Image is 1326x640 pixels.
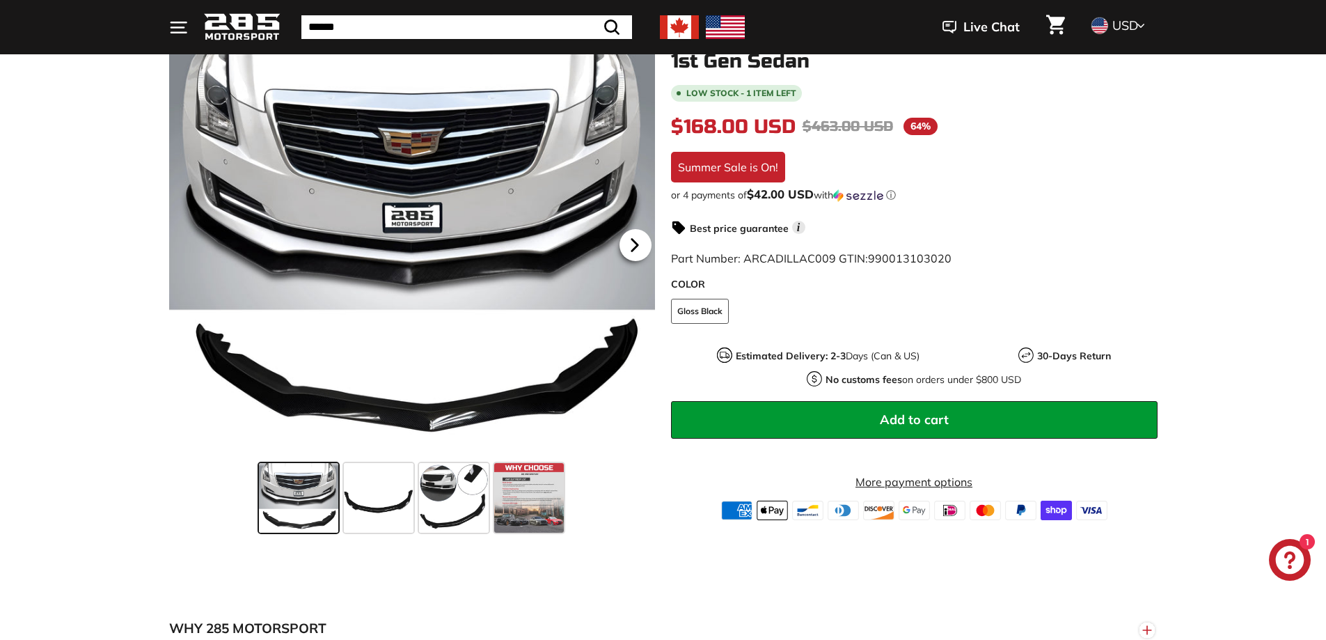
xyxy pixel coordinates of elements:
span: Part Number: ARCADILLAC009 GTIN: [671,251,952,265]
strong: Best price guarantee [690,222,789,235]
img: visa [1076,501,1107,520]
img: apple_pay [757,501,788,520]
span: $463.00 USD [803,118,893,135]
img: shopify_pay [1041,501,1072,520]
span: i [792,221,805,234]
a: More payment options [671,474,1158,490]
img: bancontact [792,501,823,520]
span: Low stock - 1 item left [686,89,796,97]
div: or 4 payments of with [671,188,1158,202]
button: Live Chat [924,10,1038,45]
span: $168.00 USD [671,115,796,139]
span: USD [1112,17,1138,33]
label: COLOR [671,277,1158,292]
img: google_pay [899,501,930,520]
img: american_express [721,501,752,520]
span: $42.00 USD [747,187,814,201]
img: diners_club [828,501,859,520]
img: ideal [934,501,965,520]
strong: 30-Days Return [1037,350,1111,362]
img: Logo_285_Motorsport_areodynamics_components [204,11,281,44]
span: Add to cart [880,412,949,428]
button: Add to cart [671,401,1158,439]
inbox-online-store-chat: Shopify online store chat [1265,539,1315,584]
div: Summer Sale is On! [671,152,785,182]
p: Days (Can & US) [736,349,919,364]
img: master [970,501,1001,520]
span: Live Chat [963,18,1020,36]
h1: Front Lip Splitter - [DATE]-[DATE] Cadillac XTS 1st Gen Sedan [671,29,1158,72]
span: 990013103020 [868,251,952,265]
img: Sezzle [833,189,883,202]
img: discover [863,501,894,520]
strong: Estimated Delivery: 2-3 [736,350,846,362]
img: paypal [1005,501,1036,520]
span: 64% [903,118,938,135]
strong: No customs fees [826,373,902,386]
input: Search [301,15,632,39]
div: or 4 payments of$42.00 USDwithSezzle Click to learn more about Sezzle [671,188,1158,202]
a: Cart [1038,3,1073,51]
p: on orders under $800 USD [826,373,1021,387]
